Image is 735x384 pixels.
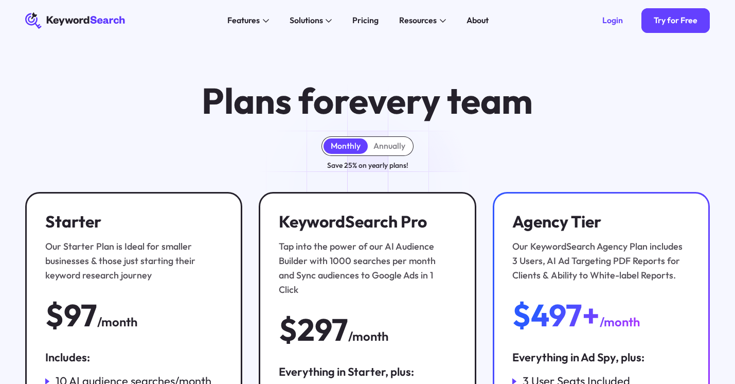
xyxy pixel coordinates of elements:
div: Tap into the power of our AI Audience Builder with 1000 searches per month and Sync audiences to ... [279,239,451,297]
div: Resources [399,14,437,27]
h3: Starter [45,212,218,232]
div: Annually [373,141,405,151]
div: Monthly [331,141,361,151]
a: Try for Free [641,8,710,33]
a: Login [590,8,635,33]
div: $297 [279,313,348,346]
span: every team [349,78,533,123]
div: /month [348,327,388,346]
div: Pricing [352,14,379,27]
div: About [467,14,489,27]
div: Includes: [45,350,223,365]
div: Features [227,14,260,27]
h3: KeywordSearch Pro [279,212,451,232]
div: $97 [45,299,97,331]
a: Pricing [346,12,385,29]
h3: Agency Tier [512,212,685,232]
div: Try for Free [654,15,697,26]
div: Our Starter Plan is Ideal for smaller businesses & those just starting their keyword research jou... [45,239,218,283]
div: Solutions [290,14,323,27]
div: Save 25% on yearly plans! [327,160,408,171]
a: About [460,12,495,29]
div: /month [600,312,640,331]
div: /month [97,312,137,331]
div: Everything in Starter, plus: [279,364,456,380]
div: Login [602,15,623,26]
div: Our KeywordSearch Agency Plan includes 3 Users, AI Ad Targeting PDF Reports for Clients & Ability... [512,239,685,283]
div: Everything in Ad Spy, plus: [512,350,690,365]
div: $497+ [512,299,600,331]
h1: Plans for [202,82,533,120]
